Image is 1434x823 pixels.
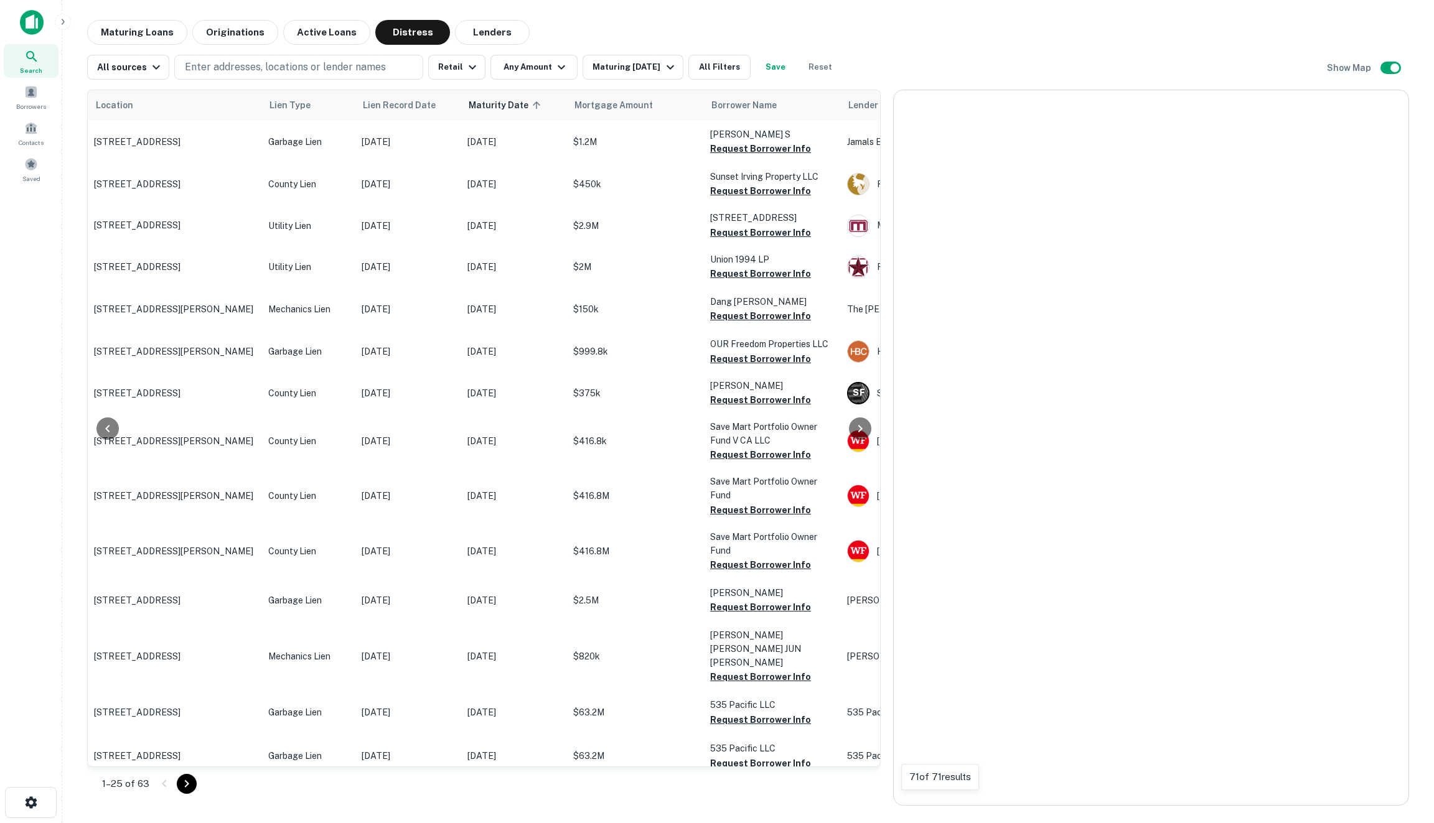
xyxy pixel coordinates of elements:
div: [PERSON_NAME] Fargo [847,430,1034,452]
p: [DATE] [467,434,561,448]
p: $150k [573,302,698,316]
p: Mechanics Lien [268,649,349,663]
button: Request Borrower Info [710,712,811,727]
span: Maturity Date [469,98,545,113]
button: Active Loans [283,20,370,45]
p: [STREET_ADDRESS][PERSON_NAME] [94,304,256,315]
button: Retail [428,55,485,80]
p: County Lien [268,489,349,503]
p: 71 of 71 results [909,770,971,784]
p: [PERSON_NAME] [847,649,1034,663]
p: Garbage Lien [268,345,349,358]
p: Garbage Lien [268,749,349,763]
p: [PERSON_NAME] S [710,128,835,141]
a: Search [4,44,59,78]
p: [DATE] [467,705,561,719]
p: [STREET_ADDRESS] [94,179,256,190]
th: Maturity Date [461,90,567,120]
div: SEC Finance Company-market [847,382,1034,404]
p: County Lien [268,434,349,448]
iframe: Chat Widget [1372,723,1434,783]
button: Request Borrower Info [710,503,811,518]
p: [DATE] [467,593,561,607]
p: $2M [573,260,698,274]
p: Enter addresses, locations or lender names [185,60,386,75]
p: [DATE] [467,302,561,316]
p: [STREET_ADDRESS] [94,261,256,272]
p: [DATE] [362,489,455,503]
button: Enter addresses, locations or lender names [174,55,423,80]
p: [DATE] [362,649,455,663]
p: $1.2M [573,135,698,149]
p: [DATE] [362,302,455,316]
button: All Filters [688,55,751,80]
div: 0 0 [894,90,1408,805]
p: [PERSON_NAME] [710,379,835,393]
p: [STREET_ADDRESS][PERSON_NAME] [94,346,256,357]
div: First Republic [847,173,1034,195]
p: Save Mart Portfolio Owner Fund V CA LLC [710,420,835,447]
a: Borrowers [4,80,59,114]
p: The [PERSON_NAME] Family Trust [847,302,1034,316]
p: County Lien [268,177,349,191]
div: Maturing [DATE] [593,60,677,75]
button: Go to next page [177,774,197,794]
p: $416.8M [573,489,698,503]
p: $416.8k [573,434,698,448]
button: Request Borrower Info [710,756,811,771]
p: $63.2M [573,749,698,763]
img: capitalize-icon.png [20,10,44,35]
span: Lien Type [269,98,327,113]
p: Mechanics Lien [268,302,349,316]
p: 1–25 of 63 [102,776,149,791]
p: [DATE] [467,649,561,663]
p: [DATE] [467,219,561,233]
a: Saved [4,152,59,186]
p: Union 1994 LP [710,253,835,266]
th: Mortgage Amount [567,90,704,120]
button: Request Borrower Info [710,351,811,366]
p: [STREET_ADDRESS] [94,388,256,399]
th: Lien Record Date [355,90,461,120]
div: All sources [97,60,164,75]
button: Request Borrower Info [710,600,811,615]
div: Metropolitan Bank [847,215,1034,237]
p: [DATE] [362,749,455,763]
p: 535 Pacific Partners LLC [847,749,1034,763]
button: Request Borrower Info [710,669,811,684]
p: [DATE] [362,593,455,607]
p: Garbage Lien [268,135,349,149]
p: [DATE] [362,434,455,448]
p: [DATE] [362,544,455,558]
button: Maturing [DATE] [583,55,683,80]
p: [STREET_ADDRESS][PERSON_NAME] [94,490,256,501]
p: Save Mart Portfolio Owner Fund [710,530,835,557]
button: Request Borrower Info [710,309,811,323]
p: [DATE] [467,135,561,149]
span: Contacts [19,137,44,147]
p: [STREET_ADDRESS] [94,750,256,761]
p: OUR Freedom Properties LLC [710,337,835,351]
div: Contacts [4,116,59,150]
p: [PERSON_NAME] Irrevocable Trust [847,593,1034,607]
button: Request Borrower Info [710,225,811,240]
p: $416.8M [573,544,698,558]
p: $375k [573,386,698,400]
p: 535 Pacific Partners LLC [847,705,1034,719]
div: [PERSON_NAME] Fargo [847,540,1034,562]
p: County Lien [268,544,349,558]
button: Request Borrower Info [710,447,811,462]
button: Originations [192,20,278,45]
p: $450k [573,177,698,191]
button: Request Borrower Info [710,184,811,198]
p: $2.9M [573,219,698,233]
p: [DATE] [362,219,455,233]
p: Save Mart Portfolio Owner Fund [710,475,835,502]
div: [PERSON_NAME] Fargo [847,485,1034,507]
span: Mortgage Amount [574,98,669,113]
p: [DATE] [467,386,561,400]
